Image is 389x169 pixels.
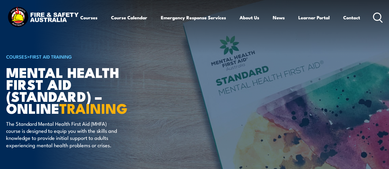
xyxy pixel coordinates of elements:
[273,10,285,25] a: News
[161,10,226,25] a: Emergency Response Services
[30,53,72,60] a: First Aid Training
[6,66,158,114] h1: Mental Health First Aid (Standard) – Online
[343,10,360,25] a: Contact
[80,10,97,25] a: Courses
[111,10,147,25] a: Course Calendar
[6,53,158,60] h6: >
[240,10,259,25] a: About Us
[298,10,330,25] a: Learner Portal
[59,97,128,118] strong: TRAINING
[6,120,118,149] p: The Standard Mental Health First Aid (MHFA) course is designed to equip you with the skills and k...
[6,53,27,60] a: COURSES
